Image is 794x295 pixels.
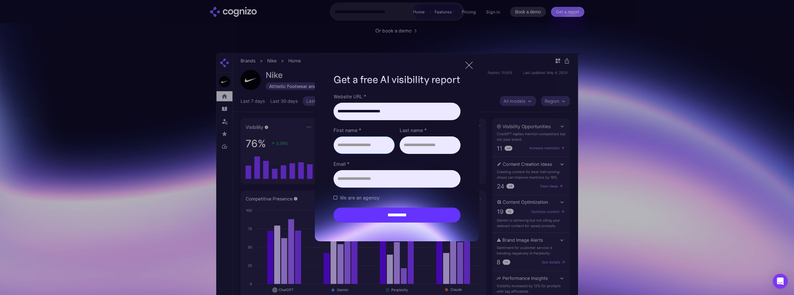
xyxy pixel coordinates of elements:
[334,93,460,223] form: Brand Report Form
[334,160,460,168] label: Email *
[334,126,394,134] label: First name *
[340,194,379,201] span: We are an agency
[334,93,460,100] label: Website URL *
[334,73,460,86] h1: Get a free AI visibility report
[400,126,460,134] label: Last name *
[773,274,788,289] div: Open Intercom Messenger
